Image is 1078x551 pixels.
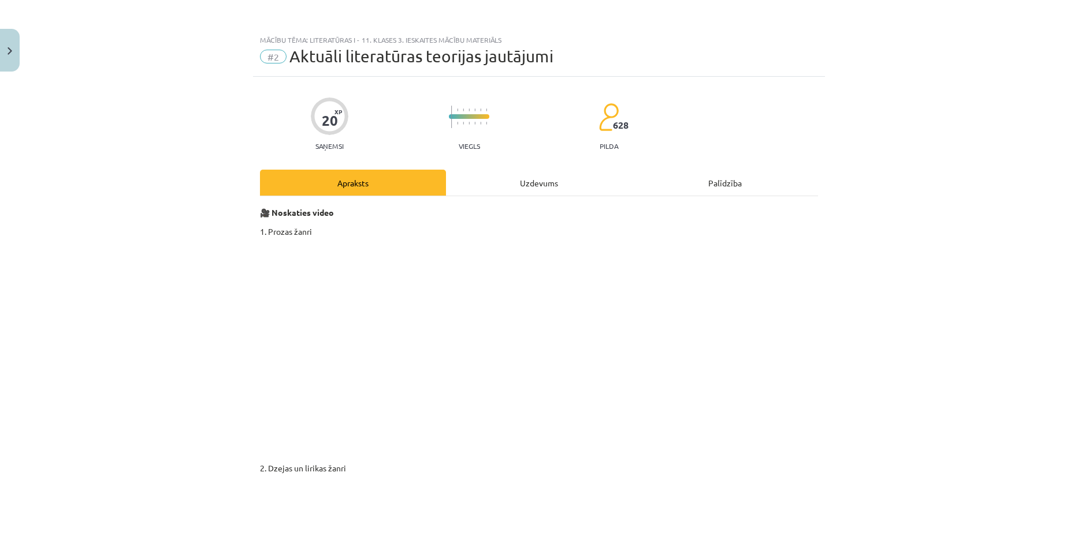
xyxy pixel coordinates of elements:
[613,120,629,130] span: 628
[480,122,481,125] img: icon-short-line-57e1e144782c952c97e751825c79c345078a6d821885a25fce030b3d8c18986b.svg
[334,108,342,115] span: XP
[311,142,348,150] p: Saņemsi
[260,170,446,196] div: Apraksts
[469,122,470,125] img: icon-short-line-57e1e144782c952c97e751825c79c345078a6d821885a25fce030b3d8c18986b.svg
[457,122,458,125] img: icon-short-line-57e1e144782c952c97e751825c79c345078a6d821885a25fce030b3d8c18986b.svg
[446,170,632,196] div: Uzdevums
[289,47,553,66] span: Aktuāli literatūras teorijas jautājumi
[322,113,338,129] div: 20
[600,142,618,150] p: pilda
[486,108,487,111] img: icon-short-line-57e1e144782c952c97e751825c79c345078a6d821885a25fce030b3d8c18986b.svg
[260,207,334,218] strong: 🎥 Noskaties video
[457,108,458,111] img: icon-short-line-57e1e144782c952c97e751825c79c345078a6d821885a25fce030b3d8c18986b.svg
[260,50,287,63] span: #2
[469,108,470,111] img: icon-short-line-57e1e144782c952c97e751825c79c345078a6d821885a25fce030b3d8c18986b.svg
[599,103,619,132] img: students-c634bb4e5e11cddfef0936a35e636f08e4e9abd3cc4e673bd6f9a4125e45ecb1.svg
[632,170,818,196] div: Palīdzība
[8,47,12,55] img: icon-close-lesson-0947bae3869378f0d4975bcd49f059093ad1ed9edebbc8119c70593378902aed.svg
[463,108,464,111] img: icon-short-line-57e1e144782c952c97e751825c79c345078a6d821885a25fce030b3d8c18986b.svg
[451,106,452,128] img: icon-long-line-d9ea69661e0d244f92f715978eff75569469978d946b2353a9bb055b3ed8787d.svg
[486,122,487,125] img: icon-short-line-57e1e144782c952c97e751825c79c345078a6d821885a25fce030b3d8c18986b.svg
[260,226,818,238] p: 1. Prozas žanri
[459,142,480,150] p: Viegls
[474,108,475,111] img: icon-short-line-57e1e144782c952c97e751825c79c345078a6d821885a25fce030b3d8c18986b.svg
[260,462,818,474] p: 2. Dzejas un lirikas žanri
[260,36,818,44] div: Mācību tēma: Literatūras i - 11. klases 3. ieskaites mācību materiāls
[480,108,481,111] img: icon-short-line-57e1e144782c952c97e751825c79c345078a6d821885a25fce030b3d8c18986b.svg
[474,122,475,125] img: icon-short-line-57e1e144782c952c97e751825c79c345078a6d821885a25fce030b3d8c18986b.svg
[463,122,464,125] img: icon-short-line-57e1e144782c952c97e751825c79c345078a6d821885a25fce030b3d8c18986b.svg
